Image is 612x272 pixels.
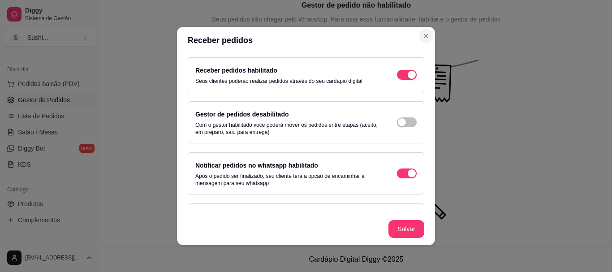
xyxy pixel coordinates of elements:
button: Salvar [388,220,424,238]
p: Após o pedido ser finalizado, seu cliente terá a opção de encaminhar a mensagem para seu whatsapp [195,173,379,187]
header: Receber pedidos [177,27,435,54]
label: Gestor de pedidos desabilitado [195,111,289,118]
p: Com o gestor habilitado você poderá mover os pedidos entre etapas (aceito, em preparo, saiu para ... [195,121,379,136]
button: Close [419,29,433,43]
label: Receber pedidos habilitado [195,67,277,74]
p: Seus clientes poderão realizar pedidos através do seu cardápio digital [195,78,362,85]
label: Notificar pedidos no whatsapp habilitado [195,162,318,169]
